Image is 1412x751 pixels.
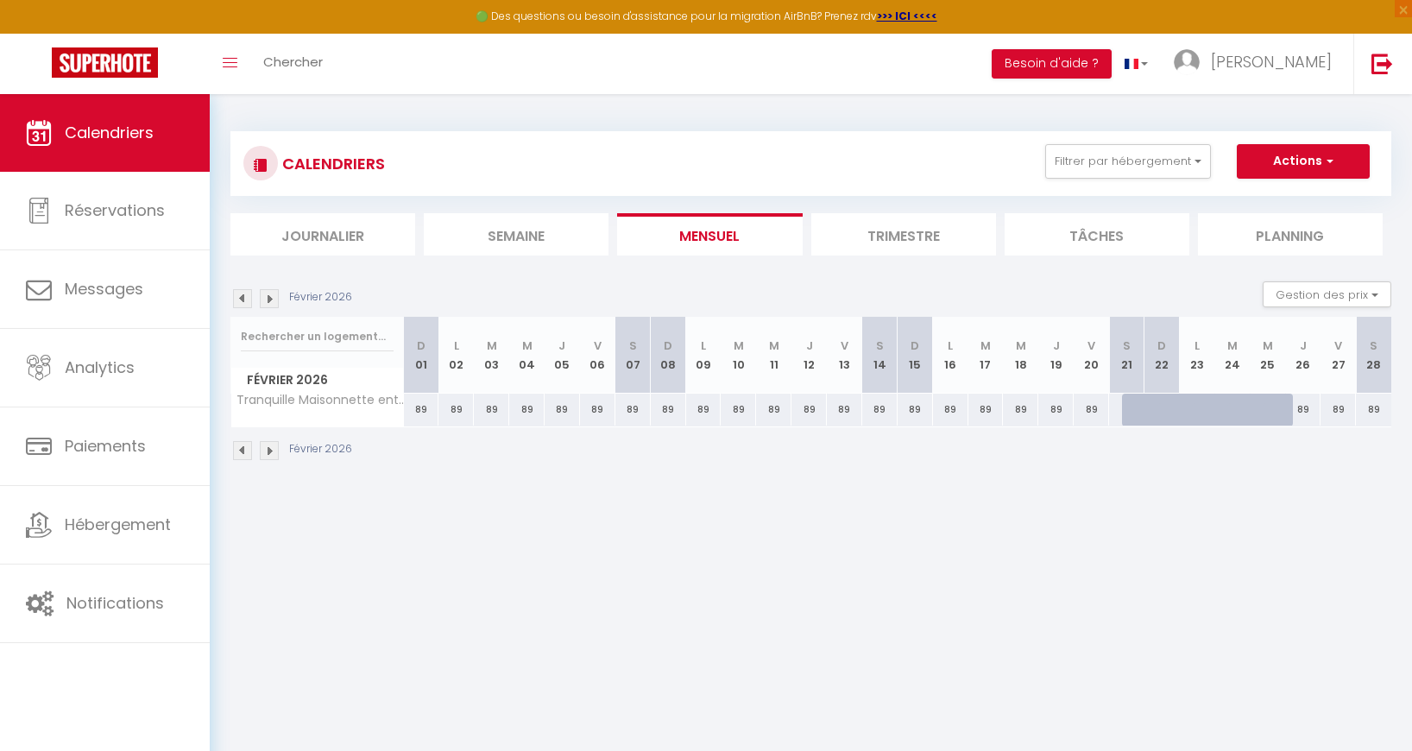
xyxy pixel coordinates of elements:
[474,394,509,426] div: 89
[1144,317,1180,394] th: 22
[1123,338,1131,354] abbr: S
[230,213,415,256] li: Journalier
[862,317,898,394] th: 14
[617,213,802,256] li: Mensuel
[1300,338,1307,354] abbr: J
[1263,338,1273,354] abbr: M
[841,338,848,354] abbr: V
[580,317,615,394] th: 06
[454,338,459,354] abbr: L
[948,338,953,354] abbr: L
[615,317,651,394] th: 07
[231,368,403,393] span: Février 2026
[1285,394,1321,426] div: 89
[898,394,933,426] div: 89
[629,338,637,354] abbr: S
[1198,213,1383,256] li: Planning
[1003,394,1038,426] div: 89
[1371,53,1393,74] img: logout
[65,199,165,221] span: Réservations
[721,394,756,426] div: 89
[1356,317,1391,394] th: 28
[241,321,394,352] input: Rechercher un logement...
[1263,281,1391,307] button: Gestion des prix
[968,394,1004,426] div: 89
[1005,213,1189,256] li: Tâches
[522,338,533,354] abbr: M
[664,338,672,354] abbr: D
[545,394,580,426] div: 89
[404,317,439,394] th: 01
[404,394,439,426] div: 89
[686,394,722,426] div: 89
[1285,317,1321,394] th: 26
[65,435,146,457] span: Paiements
[1161,34,1353,94] a: ... [PERSON_NAME]
[968,317,1004,394] th: 17
[791,317,827,394] th: 12
[1053,338,1060,354] abbr: J
[438,394,474,426] div: 89
[558,338,565,354] abbr: J
[438,317,474,394] th: 02
[933,394,968,426] div: 89
[1334,338,1342,354] abbr: V
[1370,338,1377,354] abbr: S
[1074,317,1109,394] th: 20
[289,441,352,458] p: Février 2026
[1251,317,1286,394] th: 25
[1045,144,1211,179] button: Filtrer par hébergement
[734,338,744,354] abbr: M
[1211,51,1332,73] span: [PERSON_NAME]
[721,317,756,394] th: 10
[65,278,143,300] span: Messages
[66,592,164,614] span: Notifications
[862,394,898,426] div: 89
[827,394,862,426] div: 89
[615,394,651,426] div: 89
[1174,49,1200,75] img: ...
[811,213,996,256] li: Trimestre
[474,317,509,394] th: 03
[289,289,352,306] p: Février 2026
[1087,338,1095,354] abbr: V
[1321,317,1356,394] th: 27
[1074,394,1109,426] div: 89
[701,338,706,354] abbr: L
[898,317,933,394] th: 15
[263,53,323,71] span: Chercher
[52,47,158,78] img: Super Booking
[876,338,884,354] abbr: S
[487,338,497,354] abbr: M
[1016,338,1026,354] abbr: M
[545,317,580,394] th: 05
[806,338,813,354] abbr: J
[250,34,336,94] a: Chercher
[686,317,722,394] th: 09
[278,144,385,183] h3: CALENDRIERS
[594,338,602,354] abbr: V
[877,9,937,23] a: >>> ICI <<<<
[509,317,545,394] th: 04
[509,394,545,426] div: 89
[1157,338,1166,354] abbr: D
[992,49,1112,79] button: Besoin d'aide ?
[1180,317,1215,394] th: 23
[791,394,827,426] div: 89
[1038,317,1074,394] th: 19
[1038,394,1074,426] div: 89
[911,338,919,354] abbr: D
[65,122,154,143] span: Calendriers
[1321,394,1356,426] div: 89
[933,317,968,394] th: 16
[580,394,615,426] div: 89
[1003,317,1038,394] th: 18
[65,357,135,378] span: Analytics
[756,394,791,426] div: 89
[65,514,171,535] span: Hébergement
[1356,394,1391,426] div: 89
[234,394,407,407] span: Tranquille Maisonnette entre [GEOGRAPHIC_DATA] et [GEOGRAPHIC_DATA]
[1227,338,1238,354] abbr: M
[417,338,425,354] abbr: D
